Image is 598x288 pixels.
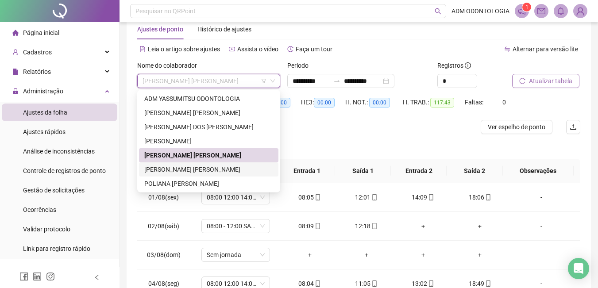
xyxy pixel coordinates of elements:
th: Entrada 1 [279,159,335,183]
div: 14:09 [402,192,444,202]
span: upload [570,123,577,131]
span: 117:43 [430,98,454,108]
span: mobile [314,280,321,287]
span: Exportações [23,266,58,273]
span: Sem jornada [207,248,265,261]
span: notification [518,7,526,15]
span: Ajustes rápidos [23,128,66,135]
div: POLIANA [PERSON_NAME] [144,179,273,188]
span: Cadastros [23,49,52,56]
span: Ocorrências [23,206,56,213]
span: Observações [510,166,567,176]
span: mobile [370,194,378,200]
span: Relatórios [23,68,51,75]
div: 08:09 [289,221,331,231]
span: Validar protocolo [23,226,70,233]
span: 00:00 [314,98,335,108]
div: JÉSSICA OLIVEIRA DA SILVA [139,134,278,148]
button: Atualizar tabela [512,74,579,88]
div: H. NOT.: [345,97,403,108]
sup: 1 [522,3,531,12]
div: [PERSON_NAME] [PERSON_NAME] [144,165,273,174]
span: ADM ODONTOLOGIA [451,6,509,16]
span: Ajustes de ponto [137,26,183,33]
div: PATRICIA DE SOUZA LEITE [139,162,278,177]
span: mobile [427,280,434,287]
div: MARIA IZABEL SABATH ANDRADE [139,148,278,162]
div: [PERSON_NAME] DOS [PERSON_NAME] [144,122,273,132]
span: youtube [229,46,235,52]
span: Link para registro rápido [23,245,90,252]
span: search [435,8,441,15]
span: mobile [314,194,321,200]
label: Nome do colaborador [137,61,203,70]
th: Saída 1 [335,159,391,183]
div: ADM YASSUMITSU ODONTOLOGIA [139,92,278,106]
span: Leia o artigo sobre ajustes [148,46,220,53]
span: swap [504,46,510,52]
span: Registros [437,61,471,70]
span: facebook [19,272,28,281]
div: [PERSON_NAME] [144,136,273,146]
div: + [289,250,331,260]
div: POLIANA FRANCISCO XAVIER [139,177,278,191]
div: ADM YASSUMITSU ODONTOLOGIA [144,94,273,104]
span: 00:00 [369,98,390,108]
label: Período [287,61,314,70]
div: + [459,250,501,260]
span: instagram [46,272,55,281]
span: lock [12,88,19,94]
span: file-text [139,46,146,52]
span: Faltas: [465,99,485,106]
div: Open Intercom Messenger [568,258,589,279]
span: Controle de registros de ponto [23,167,106,174]
div: + [402,221,444,231]
div: 12:18 [345,221,388,231]
span: mobile [484,280,491,287]
span: mail [537,7,545,15]
div: - [515,192,567,202]
div: H. TRAB.: [403,97,465,108]
span: to [333,77,340,84]
div: [PERSON_NAME] [PERSON_NAME] [144,108,273,118]
img: 62443 [574,4,587,18]
span: mobile [484,194,491,200]
span: Ajustes da folha [23,109,67,116]
div: + [345,250,388,260]
span: Alternar para versão lite [513,46,578,53]
span: left [94,274,100,280]
span: history [287,46,293,52]
span: filter [261,78,266,84]
span: 04/08(seg) [148,280,179,287]
div: HE 3: [301,97,345,108]
span: 0 [502,99,506,106]
span: MARIA IZABEL SABATH ANDRADE [143,74,275,88]
span: file [12,69,19,75]
span: Histórico de ajustes [197,26,251,33]
span: 08:00 12:00 14:00 18:00 [207,191,265,204]
span: reload [519,78,525,84]
span: mobile [370,223,378,229]
div: - [515,221,567,231]
th: Observações [503,159,574,183]
div: ANA LÚCIA VIEIRA SANTOS [139,106,278,120]
span: down [270,78,275,84]
span: mobile [370,280,378,287]
button: Ver espelho de ponto [481,120,552,134]
div: + [459,221,501,231]
span: mobile [427,194,434,200]
div: [PERSON_NAME] [PERSON_NAME] [144,150,273,160]
div: - [515,250,567,260]
div: 18:06 [459,192,501,202]
span: mobile [314,223,321,229]
span: Página inicial [23,29,59,36]
span: Atualizar tabela [529,76,572,86]
span: 1 [525,4,529,10]
span: user-add [12,49,19,55]
span: Ver espelho de ponto [488,122,545,132]
span: 02/08(sáb) [148,223,179,230]
span: home [12,30,19,36]
span: Faça um tour [296,46,332,53]
span: Análise de inconsistências [23,148,95,155]
span: info-circle [465,62,471,69]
